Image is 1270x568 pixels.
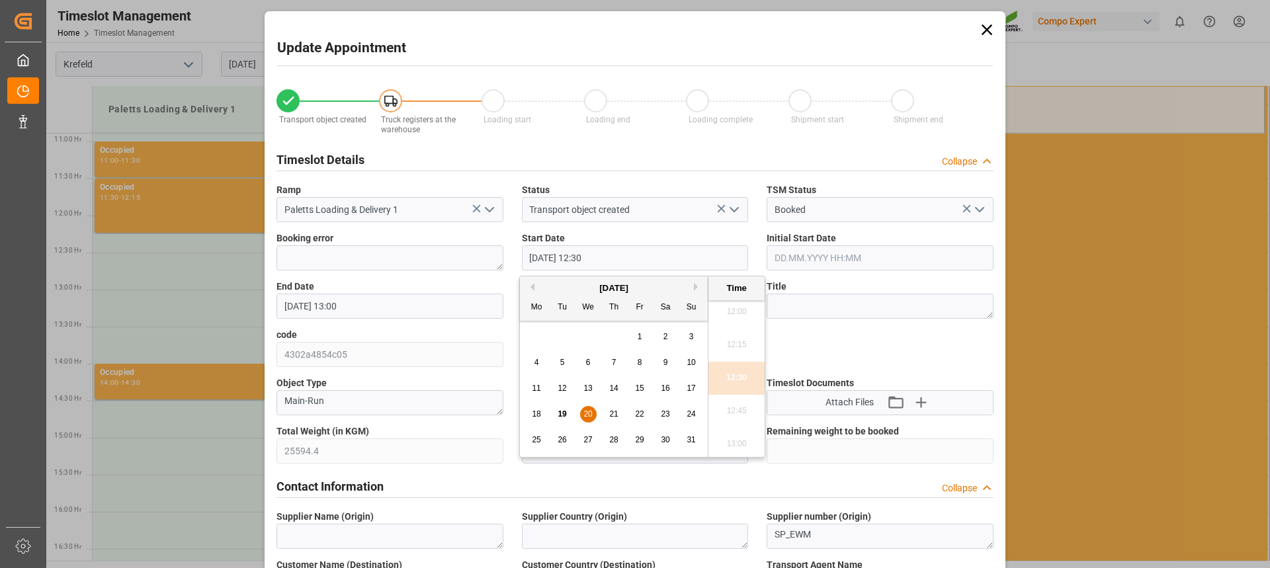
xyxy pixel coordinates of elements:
span: Loading end [586,115,630,124]
span: 21 [609,409,618,419]
div: Choose Monday, August 11th, 2025 [529,380,545,397]
div: Choose Saturday, August 9th, 2025 [657,354,674,371]
span: 31 [687,435,695,444]
div: Choose Monday, August 4th, 2025 [529,354,545,371]
div: Choose Wednesday, August 6th, 2025 [580,354,597,371]
div: Choose Monday, August 25th, 2025 [529,432,545,448]
div: Choose Wednesday, August 13th, 2025 [580,380,597,397]
span: 4 [534,358,539,367]
span: 26 [558,435,566,444]
div: Mo [529,300,545,316]
button: Next Month [694,283,702,291]
span: 19 [558,409,566,419]
span: 3 [689,332,694,341]
span: Attach Files [825,395,874,409]
input: DD.MM.YYYY HH:MM [276,294,503,319]
div: We [580,300,597,316]
span: 5 [560,358,565,367]
button: open menu [968,200,988,220]
h2: Contact Information [276,477,384,495]
div: Choose Thursday, August 14th, 2025 [606,380,622,397]
span: 13 [583,384,592,393]
div: Choose Sunday, August 24th, 2025 [683,406,700,423]
span: Shipment start [791,115,844,124]
div: Choose Sunday, August 31st, 2025 [683,432,700,448]
span: Supplier number (Origin) [767,510,871,524]
div: Time [712,282,761,295]
div: Choose Friday, August 29th, 2025 [632,432,648,448]
span: Shipment end [894,115,943,124]
div: Tu [554,300,571,316]
input: Type to search/select [522,197,749,222]
span: Total Weight (in KGM) [276,425,369,438]
span: 20 [583,409,592,419]
button: open menu [724,200,743,220]
span: 29 [635,435,644,444]
span: Loading complete [689,115,753,124]
div: Choose Saturday, August 16th, 2025 [657,380,674,397]
span: 15 [635,384,644,393]
h2: Timeslot Details [276,151,364,169]
span: Remaining weight to be booked [767,425,899,438]
div: Choose Tuesday, August 12th, 2025 [554,380,571,397]
span: Title [767,280,786,294]
span: 8 [638,358,642,367]
span: 16 [661,384,669,393]
span: Object Type [276,376,327,390]
div: Choose Thursday, August 28th, 2025 [606,432,622,448]
div: Choose Wednesday, August 27th, 2025 [580,432,597,448]
span: 30 [661,435,669,444]
span: 18 [532,409,540,419]
div: Choose Friday, August 22nd, 2025 [632,406,648,423]
div: Choose Sunday, August 10th, 2025 [683,354,700,371]
span: 9 [663,358,668,367]
span: 25 [532,435,540,444]
h2: Update Appointment [277,38,406,59]
span: Supplier Country (Origin) [522,510,627,524]
span: 12 [558,384,566,393]
span: TSM Status [767,183,816,197]
div: Choose Friday, August 8th, 2025 [632,354,648,371]
span: Ramp [276,183,301,197]
span: 22 [635,409,644,419]
div: Su [683,300,700,316]
span: Timeslot Documents [767,376,854,390]
span: Supplier Name (Origin) [276,510,374,524]
div: Choose Monday, August 18th, 2025 [529,406,545,423]
div: Choose Saturday, August 30th, 2025 [657,432,674,448]
div: Choose Friday, August 1st, 2025 [632,329,648,345]
span: Start Date [522,231,565,245]
span: 10 [687,358,695,367]
span: 6 [586,358,591,367]
div: [DATE] [520,282,708,295]
div: Choose Tuesday, August 19th, 2025 [554,406,571,423]
div: Choose Sunday, August 17th, 2025 [683,380,700,397]
div: Th [606,300,622,316]
div: Collapse [942,155,977,169]
span: 28 [609,435,618,444]
button: Previous Month [527,283,534,291]
div: Choose Saturday, August 2nd, 2025 [657,329,674,345]
span: 24 [687,409,695,419]
div: Fr [632,300,648,316]
span: 23 [661,409,669,419]
span: End Date [276,280,314,294]
input: Type to search/select [276,197,503,222]
div: Choose Tuesday, August 26th, 2025 [554,432,571,448]
span: 7 [612,358,616,367]
span: 17 [687,384,695,393]
span: Initial Start Date [767,231,836,245]
div: month 2025-08 [524,324,704,453]
span: Loading start [484,115,531,124]
span: Booking error [276,231,333,245]
textarea: Main-Run [276,390,503,415]
div: Choose Thursday, August 21st, 2025 [606,406,622,423]
div: Sa [657,300,674,316]
input: DD.MM.YYYY HH:MM [767,245,994,270]
span: 11 [532,384,540,393]
div: Collapse [942,481,977,495]
input: DD.MM.YYYY HH:MM [522,245,749,270]
span: 2 [663,332,668,341]
span: Status [522,183,550,197]
span: 1 [638,332,642,341]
